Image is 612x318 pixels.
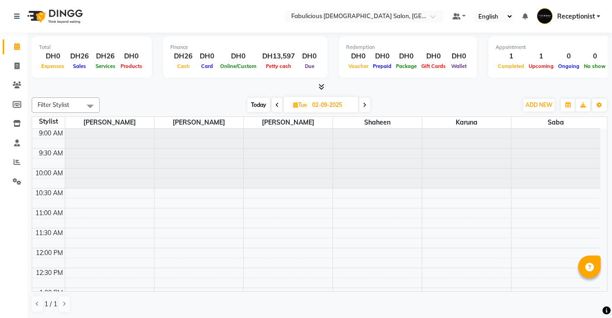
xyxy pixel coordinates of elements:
span: Sales [71,63,88,69]
span: Prepaid [371,63,394,69]
span: Card [199,63,215,69]
iframe: chat widget [574,282,603,309]
div: 1 [526,51,556,62]
div: Redemption [346,43,470,51]
div: 9:00 AM [37,129,65,138]
span: [PERSON_NAME] [154,117,243,128]
div: DH26 [170,51,196,62]
span: Saba [511,117,601,128]
span: ADD NEW [525,101,552,108]
span: Petty cash [264,63,294,69]
span: Karuna [422,117,511,128]
div: Total [39,43,145,51]
img: logo [23,4,85,29]
div: DH26 [92,51,118,62]
div: 10:30 AM [34,188,65,198]
div: 0 [582,51,608,62]
span: [PERSON_NAME] [244,117,333,128]
div: DH13,597 [259,51,299,62]
div: DH0 [299,51,320,62]
div: DH0 [448,51,470,62]
span: Gift Cards [419,63,448,69]
div: DH0 [394,51,419,62]
div: Appointment [496,43,608,51]
span: Receptionist [557,12,595,21]
span: Online/Custom [218,63,259,69]
div: 0 [556,51,582,62]
span: Wallet [449,63,469,69]
div: DH0 [196,51,218,62]
span: Services [93,63,118,69]
div: 1 [496,51,526,62]
div: 10:00 AM [34,169,65,178]
span: Shaheen [333,117,422,128]
span: Completed [496,63,526,69]
span: No show [582,63,608,69]
span: Cash [175,63,192,69]
div: 11:00 AM [34,208,65,218]
span: Products [118,63,145,69]
span: Filter Stylist [38,101,69,108]
div: 12:00 PM [34,248,65,258]
span: Tue [291,101,309,108]
button: ADD NEW [523,99,554,111]
div: DH26 [67,51,92,62]
div: 11:30 AM [34,228,65,238]
div: DH0 [118,51,145,62]
input: 2025-09-02 [309,98,355,112]
img: Receptionist [537,8,553,24]
div: DH0 [218,51,259,62]
div: DH0 [419,51,448,62]
div: 1:00 PM [38,288,65,298]
span: Today [247,98,270,112]
span: Due [303,63,317,69]
div: DH0 [39,51,67,62]
span: [PERSON_NAME] [65,117,154,128]
span: Upcoming [526,63,556,69]
div: 9:30 AM [37,149,65,158]
div: DH0 [346,51,371,62]
span: Expenses [39,63,67,69]
div: DH0 [371,51,394,62]
span: Ongoing [556,63,582,69]
div: Stylist [32,117,65,126]
div: 12:30 PM [34,268,65,278]
div: Finance [170,43,320,51]
span: Package [394,63,419,69]
span: 1 / 1 [44,299,57,309]
span: Voucher [346,63,371,69]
